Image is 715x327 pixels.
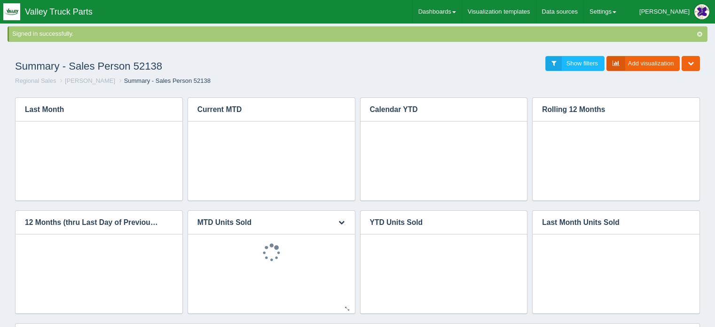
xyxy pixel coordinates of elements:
div: Signed in successfully. [12,30,706,39]
h3: Last Month Units Sold [533,211,685,234]
a: Regional Sales [15,77,56,84]
a: [PERSON_NAME] [65,77,115,84]
a: Add visualization [606,56,680,72]
div: [PERSON_NAME] [639,2,690,21]
a: Show filters [545,56,605,72]
h3: MTD Units Sold [188,211,326,234]
img: q1blfpkbivjhsugxdrfq.png [3,3,20,20]
li: Summary - Sales Person 52138 [117,77,211,86]
h3: Last Month [16,98,168,121]
h3: YTD Units Sold [361,211,513,234]
h3: Rolling 12 Months [533,98,685,121]
span: Show filters [566,60,598,67]
h3: Calendar YTD [361,98,513,121]
span: Valley Truck Parts [25,7,93,16]
img: Profile Picture [694,4,709,19]
h1: Summary - Sales Person 52138 [15,56,358,77]
h3: Current MTD [188,98,341,121]
h3: 12 Months (thru Last Day of Previous Month) [16,211,168,234]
